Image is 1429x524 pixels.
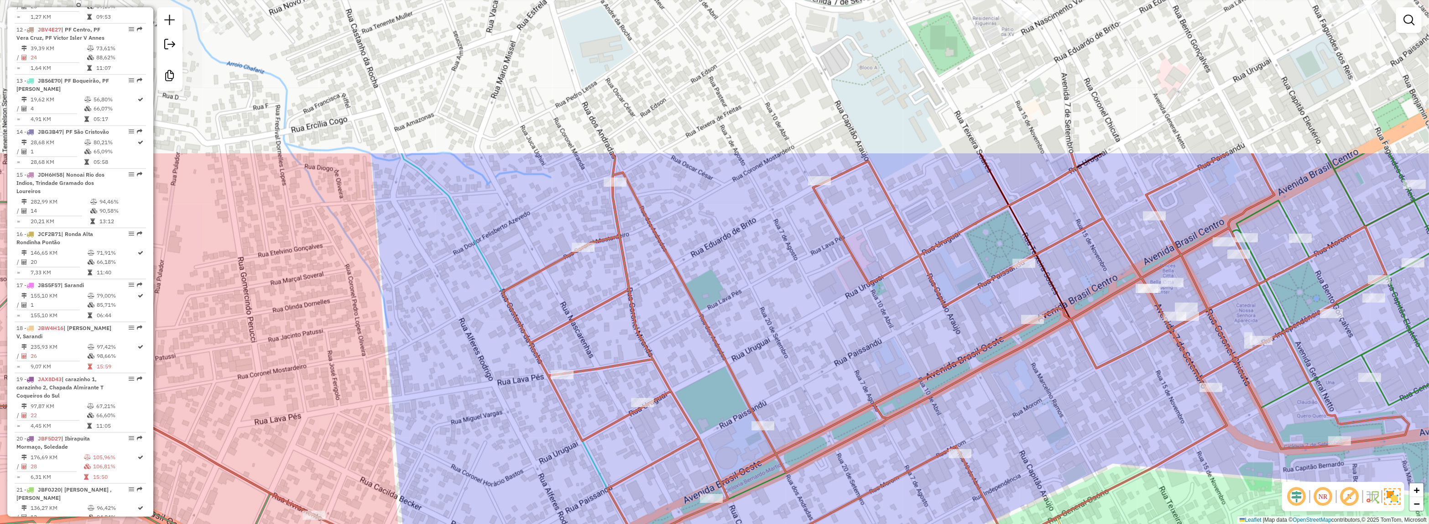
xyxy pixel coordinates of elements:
i: Rota otimizada [138,97,144,102]
i: % de utilização do peso [90,199,97,204]
span: | PF Boqueirão, PF [PERSON_NAME] [16,77,109,92]
i: Tempo total em rota [88,313,92,318]
td: 13:12 [99,217,142,226]
span: 20 - [16,435,90,450]
a: Nova sessão e pesquisa [161,11,179,31]
td: 1,64 KM [30,63,87,73]
a: Exibir filtros [1400,11,1418,29]
i: Distância Total [21,140,27,145]
i: Distância Total [21,97,27,102]
td: 20,21 KM [30,217,90,226]
em: Opções [129,325,134,330]
td: 155,10 KM [30,311,87,320]
td: 26 [30,351,87,361]
i: Distância Total [21,250,27,256]
td: 9,07 KM [30,362,87,371]
div: Atividade não roteirizada - FTM CHOPERIA [1176,312,1199,321]
i: Total de Atividades [21,208,27,214]
span: JBS6E70 [38,77,61,84]
i: % de utilização do peso [84,455,91,460]
i: Distância Total [21,46,27,51]
td: 19,62 KM [30,95,84,104]
span: | Ronda Alta Rondinha Pontão [16,231,93,246]
em: Opções [129,129,134,134]
td: 09:53 [96,12,142,21]
td: 235,93 KM [30,342,87,351]
td: 12 [30,513,87,522]
td: 15:50 [93,472,137,482]
span: Ocultar NR [1312,486,1334,508]
span: | PF São Cristovão [62,128,109,135]
i: Tempo total em rota [87,423,92,429]
td: / [16,411,21,420]
td: 73,61% [96,44,142,53]
td: 11:05 [96,421,142,430]
em: Opções [129,376,134,382]
td: 20 [30,257,87,267]
i: Rota otimizada [138,140,144,145]
span: JAX8D43 [38,376,62,383]
td: 97,42% [96,342,137,351]
em: Opções [129,26,134,32]
span: JBF5D27 [38,435,61,442]
td: 88,62% [96,53,142,62]
span: 15 - [16,171,104,194]
i: Rota otimizada [138,293,144,299]
span: JBF0J20 [38,486,61,493]
a: Leaflet [1240,517,1262,523]
td: / [16,257,21,267]
span: | carazinho 1, carazinho 2, Chapada Almirante T Coqueiros do Sul [16,376,104,399]
span: 18 - [16,325,111,340]
span: JCF2B71 [38,231,61,237]
td: 96,42% [96,504,137,513]
i: % de utilização da cubagem [88,259,94,265]
td: 14 [30,206,90,215]
i: Distância Total [21,344,27,350]
td: 98,66% [96,351,137,361]
i: Total de Atividades [21,149,27,154]
i: Rota otimizada [138,455,144,460]
em: Rota exportada [137,78,142,83]
td: 05:58 [93,157,137,167]
td: 11:40 [96,268,137,277]
span: | [PERSON_NAME] V, Sarandi [16,325,111,340]
td: / [16,462,21,471]
span: 12 - [16,26,104,41]
td: = [16,268,21,277]
td: 1 [30,147,84,156]
em: Rota exportada [137,26,142,32]
em: Rota exportada [137,325,142,330]
i: Tempo total em rota [87,14,92,20]
span: JDH6H58 [38,171,63,178]
td: 155,10 KM [30,291,87,300]
span: 19 - [16,376,104,399]
i: % de utilização do peso [84,140,91,145]
td: 66,18% [96,257,137,267]
div: Atividade não roteirizada - FTM CHOPERIA [1163,312,1186,321]
i: % de utilização do peso [88,506,94,511]
td: = [16,362,21,371]
td: 56,80% [93,95,137,104]
td: 06:44 [96,311,137,320]
td: 7,33 KM [30,268,87,277]
i: % de utilização do peso [88,293,94,299]
i: % de utilização da cubagem [84,464,91,469]
i: Total de Atividades [21,106,27,111]
span: 14 - [16,128,109,135]
i: % de utilização do peso [87,403,94,409]
td: 39,39 KM [30,44,87,53]
td: / [16,206,21,215]
i: Distância Total [21,455,27,460]
span: JBG3B47 [38,128,62,135]
em: Rota exportada [137,487,142,492]
td: = [16,421,21,430]
td: = [16,12,21,21]
i: Total de Atividades [21,515,27,520]
td: / [16,53,21,62]
td: 1 [30,300,87,309]
td: 22 [30,411,87,420]
em: Opções [129,282,134,288]
td: 67,21% [96,402,142,411]
td: 15:59 [96,362,137,371]
td: 66,60% [96,411,142,420]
